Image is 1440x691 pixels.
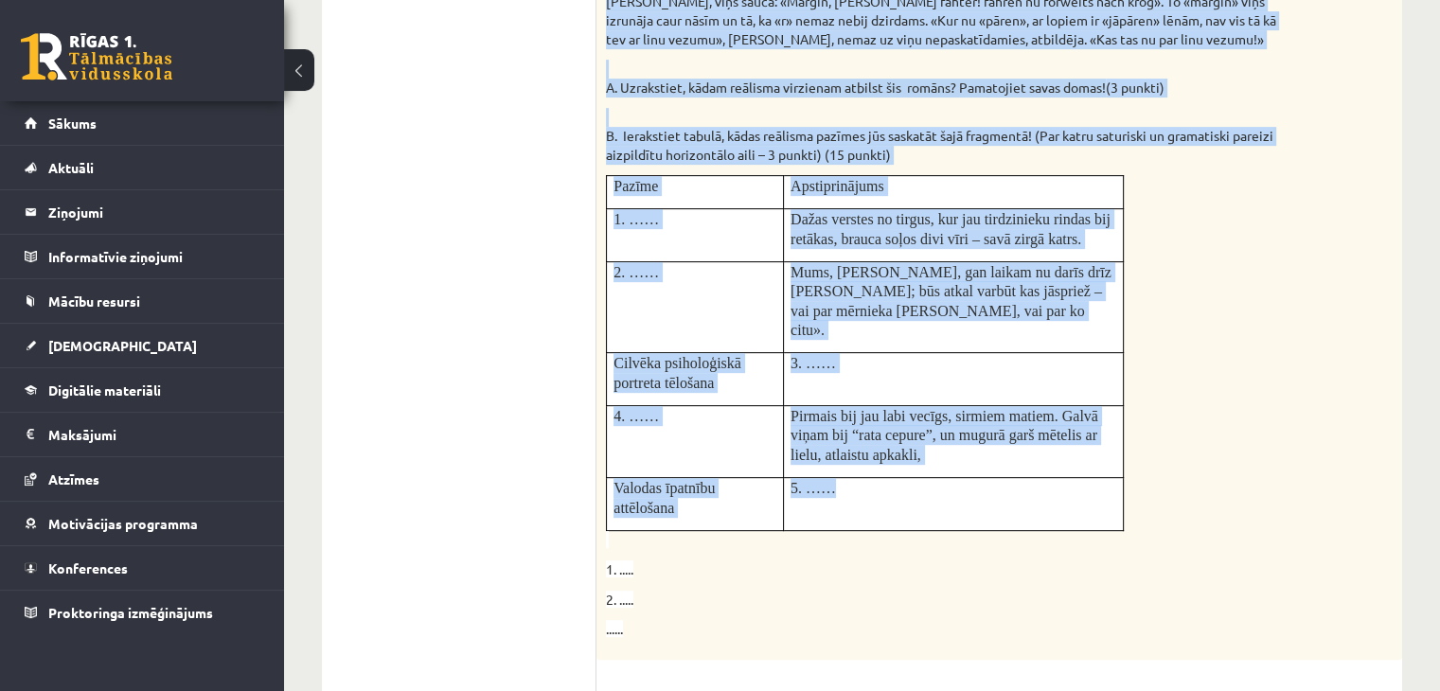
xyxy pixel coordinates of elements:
a: Proktoringa izmēģinājums [25,591,260,634]
span: (3 punkti) [1106,79,1164,96]
span: 2. …… [613,264,659,280]
span: Sākums [48,115,97,132]
span: 3. …… [791,355,836,371]
a: Motivācijas programma [25,502,260,545]
legend: Informatīvie ziņojumi [48,235,260,278]
a: Ziņojumi [25,190,260,234]
a: Sākums [25,101,260,145]
a: Konferences [25,546,260,590]
span: B. Ierakstiet tabulā, kādas reālisma pazīmes jūs saskatāt šajā fragmentā! (Par katru saturiski un... [606,127,1273,163]
legend: Ziņojumi [48,190,260,234]
a: Rīgas 1. Tālmācības vidusskola [21,33,172,80]
span: ...... [606,620,623,637]
span: 1. …… [613,211,659,227]
span: Motivācijas programma [48,515,198,532]
span: Dažas verstes no tirgus, kur jau tirdzinieku rindas bij retākas, brauca soļos divi vīri – savā zi... [791,211,1111,247]
span: Pazīme [613,178,658,194]
legend: Maksājumi [48,413,260,456]
p: A. Uzrakstiet, kādam reālisma virzienam atbilst šis romāns? Pamatojiet savas domas! [606,60,1298,97]
span: 4. …… [613,408,659,424]
span: Mums, [PERSON_NAME], gan laikam nu darīs drīz [PERSON_NAME]; būs atkal varbūt kas jāspriež – vai ... [791,264,1111,339]
span: Pirmais bij jau labi vecīgs, sirmiem matiem. Galvā viņam bij “rata cepure”, un mugurā garš mēteli... [791,408,1098,463]
a: Aktuāli [25,146,260,189]
a: Atzīmes [25,457,260,501]
span: Konferences [48,559,128,576]
span: Cilvēka psiholoģiskā portreta tēlošana [613,355,741,391]
a: [DEMOGRAPHIC_DATA] [25,324,260,367]
span: Mācību resursi [48,292,140,310]
a: Mācību resursi [25,279,260,323]
span: 1. ..... [606,560,633,577]
span: Aktuāli [48,159,94,176]
a: Digitālie materiāli [25,368,260,412]
span: Valodas īpatnību attēlošana [613,480,715,516]
a: Informatīvie ziņojumi [25,235,260,278]
span: 5. …… [791,480,836,496]
a: Maksājumi [25,413,260,456]
span: Proktoringa izmēģinājums [48,604,213,621]
span: [DEMOGRAPHIC_DATA] [48,337,197,354]
span: Atzīmes [48,470,99,487]
span: Apstiprinājums [791,178,884,194]
span: Digitālie materiāli [48,381,161,399]
span: 2. ..... [606,591,633,608]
